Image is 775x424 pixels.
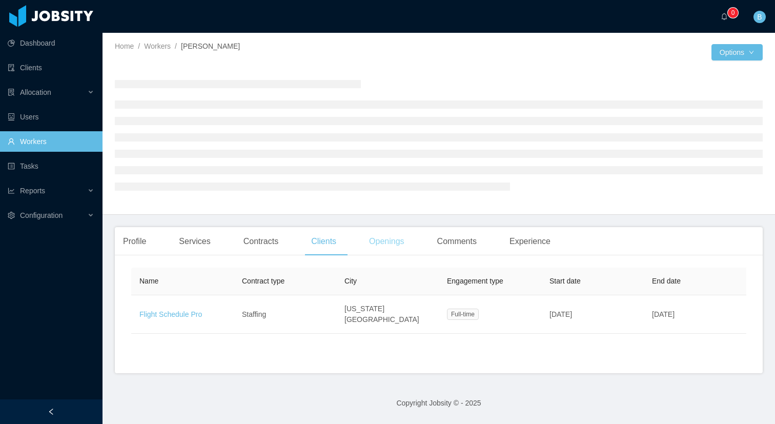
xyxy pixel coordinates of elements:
span: [PERSON_NAME] [181,42,240,50]
span: Engagement type [447,277,503,285]
span: / [138,42,140,50]
span: Contract type [242,277,284,285]
div: Experience [501,227,559,256]
span: Start date [549,277,581,285]
i: icon: setting [8,212,15,219]
div: Openings [361,227,413,256]
a: icon: robotUsers [8,107,94,127]
span: B [757,11,762,23]
span: City [344,277,357,285]
span: / [175,42,177,50]
div: Clients [303,227,344,256]
span: Staffing [242,310,266,318]
span: [DATE] [549,310,572,318]
div: Services [171,227,218,256]
footer: Copyright Jobsity © - 2025 [103,386,775,421]
span: [DATE] [652,310,675,318]
a: icon: userWorkers [8,131,94,152]
i: icon: line-chart [8,187,15,194]
td: [US_STATE][GEOGRAPHIC_DATA] [336,295,439,334]
i: icon: bell [721,13,728,20]
span: Full-time [447,309,479,320]
a: icon: auditClients [8,57,94,78]
a: Flight Schedule Pro [139,310,202,318]
div: Comments [429,227,485,256]
span: Reports [20,187,45,195]
a: icon: pie-chartDashboard [8,33,94,53]
sup: 0 [728,8,738,18]
div: Profile [115,227,154,256]
a: Home [115,42,134,50]
span: Name [139,277,158,285]
span: Configuration [20,211,63,219]
span: End date [652,277,681,285]
a: icon: profileTasks [8,156,94,176]
span: Allocation [20,88,51,96]
div: Contracts [235,227,287,256]
button: Optionsicon: down [711,44,763,60]
i: icon: solution [8,89,15,96]
a: Workers [144,42,171,50]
